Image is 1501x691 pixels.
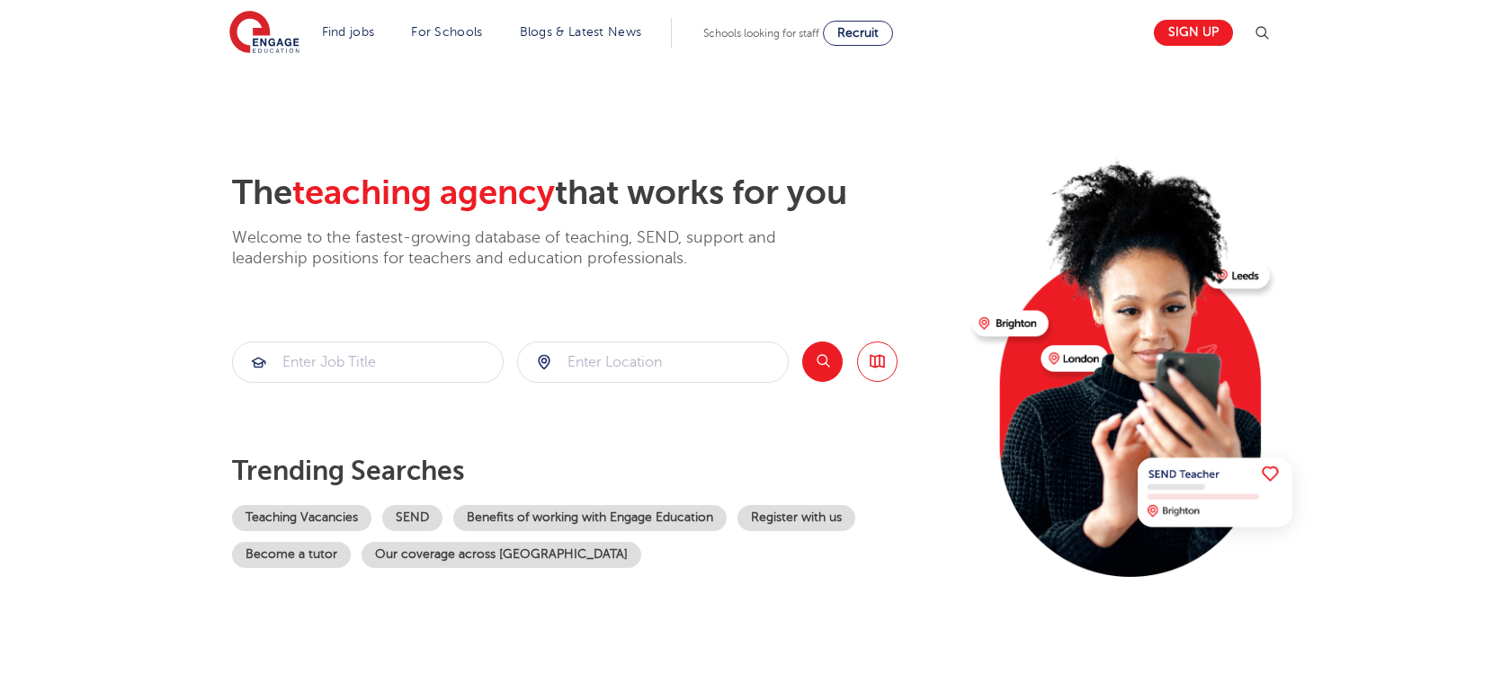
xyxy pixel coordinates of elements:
[520,25,642,39] a: Blogs & Latest News
[518,342,788,382] input: Submit
[1154,20,1233,46] a: Sign up
[737,505,855,531] a: Register with us
[322,25,375,39] a: Find jobs
[411,25,482,39] a: For Schools
[453,505,727,531] a: Benefits of working with Engage Education
[232,455,958,487] p: Trending searches
[837,26,879,40] span: Recruit
[802,341,843,382] button: Search
[382,505,442,531] a: SEND
[517,341,789,383] div: Submit
[292,173,555,212] span: teaching agency
[232,505,371,531] a: Teaching Vacancies
[362,542,641,568] a: Our coverage across [GEOGRAPHIC_DATA]
[703,27,819,40] span: Schools looking for staff
[232,173,958,214] h2: The that works for you
[232,341,504,383] div: Submit
[232,227,826,270] p: Welcome to the fastest-growing database of teaching, SEND, support and leadership positions for t...
[823,21,893,46] a: Recruit
[233,342,503,382] input: Submit
[229,11,299,56] img: Engage Education
[232,542,351,568] a: Become a tutor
